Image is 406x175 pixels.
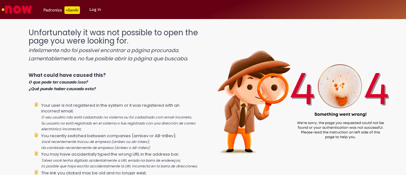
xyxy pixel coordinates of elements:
[64,6,80,14] p: +GenAi
[41,145,150,150] i: Ha cambiado recientemente de empresa (Ambev o AB-InBev);
[43,6,80,14] div: Padroniza
[29,86,96,91] i: ¿Qué puede haber causado esto?
[41,102,199,132] li: Your user is not registered in the system or it was registered with an incorrect email;
[41,132,199,151] li: You recently switched between companies (ambev or AB-InBev);
[41,115,192,120] i: O seu usuário não está cadastrado no sistema ou foi cadastrado com email incorreto;
[41,151,199,169] li: You may have accidentally typed the wrong URL in the address bar;
[41,158,181,163] i: Talvez você tenha digitado acidentalmente a URL errada na barra de endereços;
[41,164,198,169] i: Es posible que haya escrito accidentalmente la URL incorrecta en la barra de direcciones;
[29,79,88,85] i: O que pode ter causado isso?
[41,139,150,144] i: Você recentemente trocou de empresa (ambev ou ab-inbev);
[41,121,195,132] i: Su usuario no está registrado en el sistema o fue registrado con una dirección de correo electrón...
[29,55,188,62] i: Lamentablemente, no fue posible abrir la página que buscaba.
[1,3,33,16] img: ServiceNow
[198,22,406,167] img: 404_ambev_new.png
[29,29,199,62] h1: Unfortunately it was not possible to open the page you were looking for.
[29,72,199,92] p: What could have caused this?
[29,47,179,54] i: Infelizmente não foi possível encontrar a página procurada.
